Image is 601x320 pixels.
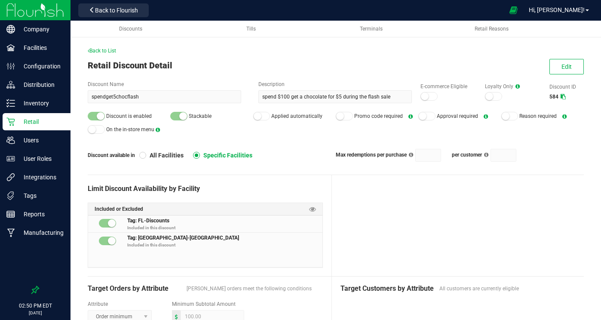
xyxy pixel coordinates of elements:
span: Target Orders by Attribute [88,283,182,294]
span: Retail Reasons [475,26,509,32]
p: Manufacturing [15,228,67,238]
span: Tag: FL-Discounts [127,216,169,224]
p: Company [15,24,67,34]
span: Retail Discount Detail [88,60,172,71]
inline-svg: Users [6,136,15,145]
inline-svg: Retail [6,117,15,126]
span: Max redemptions per purchase [336,152,407,158]
p: User Roles [15,154,67,164]
span: Edit [561,63,572,70]
inline-svg: Reports [6,210,15,218]
span: Reason required [519,113,557,119]
p: Distribution [15,80,67,90]
span: [PERSON_NAME] orders meet the following conditions [187,285,323,292]
p: Users [15,135,67,145]
span: Preview [309,205,316,213]
span: Back to Flourish [95,7,138,14]
p: Included in this discount [127,242,322,248]
p: Retail [15,117,67,127]
span: Applied automatically [271,113,322,119]
p: Integrations [15,172,67,182]
span: Tag: [GEOGRAPHIC_DATA]-[GEOGRAPHIC_DATA] [127,234,239,241]
span: Stackable [189,113,212,119]
span: All Facilities [146,151,184,159]
span: All customers are currently eligible [439,285,576,292]
iframe: Resource center [9,251,34,277]
span: Discounts [119,26,142,32]
span: Target Customers by Attribute [340,283,435,294]
p: Inventory [15,98,67,108]
p: Reports [15,209,67,219]
inline-svg: Tags [6,191,15,200]
label: Description [258,80,412,88]
inline-svg: Manufacturing [6,228,15,237]
inline-svg: User Roles [6,154,15,163]
span: Open Ecommerce Menu [504,2,523,18]
div: Limit Discount Availability by Facility [88,184,323,194]
span: Discount is enabled [106,113,152,119]
span: On the in-store menu [106,126,154,132]
span: Promo code required [354,113,403,119]
p: Facilities [15,43,67,53]
span: per customer [452,152,482,158]
p: Included in this discount [127,225,322,231]
span: Discount available in [88,151,139,159]
inline-svg: Inventory [6,99,15,108]
iframe: Resource center unread badge [25,250,36,260]
span: Hi, [PERSON_NAME]! [529,6,585,13]
inline-svg: Integrations [6,173,15,182]
label: Pin the sidebar to full width on large screens [31,286,40,294]
span: Specific Facilities [200,151,252,159]
label: Loyalty Only [485,83,541,90]
label: Discount ID [549,83,584,91]
p: 02:50 PM EDT [4,302,67,310]
label: Discount Name [88,80,241,88]
button: Back to Flourish [78,3,149,17]
inline-svg: Configuration [6,62,15,71]
inline-svg: Distribution [6,80,15,89]
span: Tills [246,26,256,32]
p: Configuration [15,61,67,71]
p: [DATE] [4,310,67,316]
p: Tags [15,191,67,201]
span: Terminals [360,26,383,32]
label: Minimum Subtotal Amount [172,300,323,308]
span: Back to List [88,48,116,54]
button: Edit [549,59,584,74]
div: Included or Excluded [88,203,322,215]
label: Attribute [88,300,163,308]
label: E-commerce Eligible [420,83,476,90]
inline-svg: Company [6,25,15,34]
span: Approval required [437,113,478,119]
inline-svg: Facilities [6,43,15,52]
span: 584 [549,94,558,100]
